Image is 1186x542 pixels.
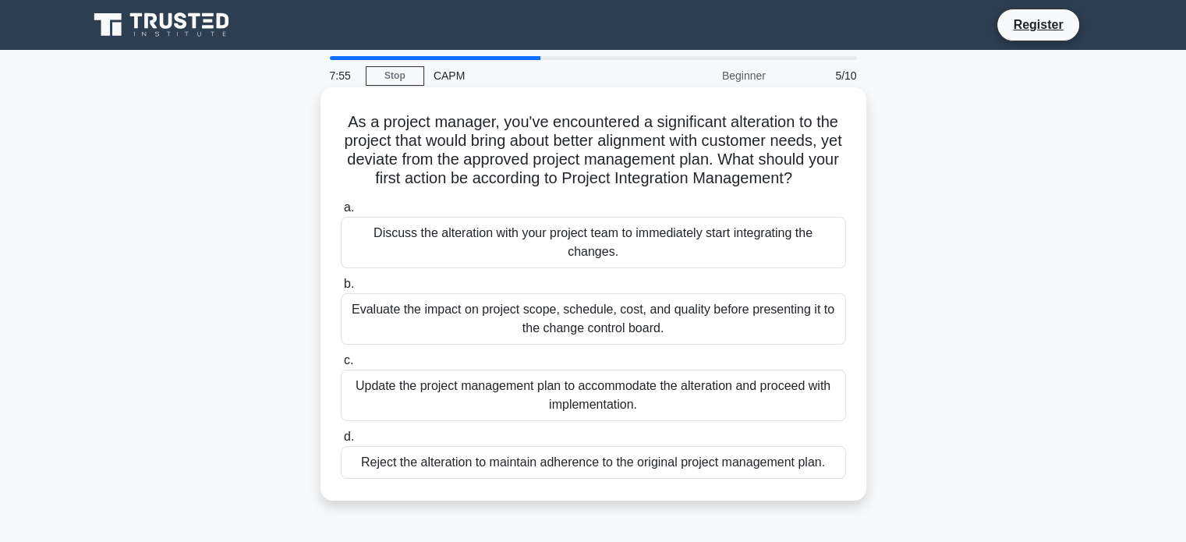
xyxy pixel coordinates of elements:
[344,200,354,214] span: a.
[344,430,354,443] span: d.
[341,446,846,479] div: Reject the alteration to maintain adherence to the original project management plan.
[366,66,424,86] a: Stop
[424,60,639,91] div: CAPM
[344,353,353,367] span: c.
[1004,15,1072,34] a: Register
[341,217,846,268] div: Discuss the alteration with your project team to immediately start integrating the changes.
[339,112,848,189] h5: As a project manager, you've encountered a significant alteration to the project that would bring...
[341,370,846,421] div: Update the project management plan to accommodate the alteration and proceed with implementation.
[320,60,366,91] div: 7:55
[775,60,866,91] div: 5/10
[341,293,846,345] div: Evaluate the impact on project scope, schedule, cost, and quality before presenting it to the cha...
[639,60,775,91] div: Beginner
[344,277,354,290] span: b.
